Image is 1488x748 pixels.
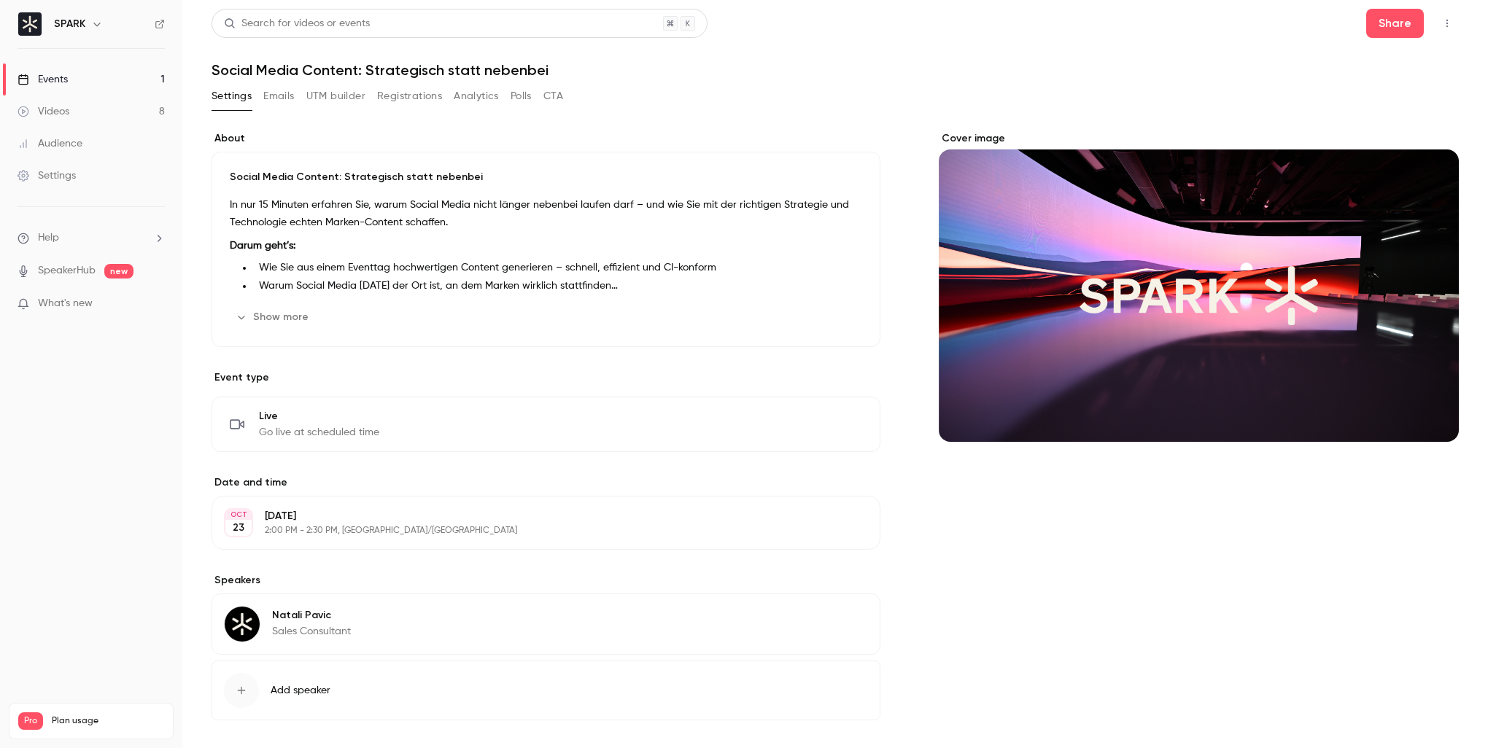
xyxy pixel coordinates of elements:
div: Natali PavicNatali PavicSales Consultant [212,593,880,655]
span: Pro [18,712,43,730]
li: help-dropdown-opener [18,230,165,246]
button: Show more [230,305,317,329]
label: Cover image [939,131,1459,146]
h6: SPARK [54,17,85,31]
span: What's new [38,296,93,311]
button: Registrations [377,85,442,108]
p: 23 [233,521,244,535]
p: 2:00 PM - 2:30 PM, [GEOGRAPHIC_DATA]/[GEOGRAPHIC_DATA] [265,525,803,537]
button: Analytics [454,85,499,108]
div: Events [18,72,68,87]
h1: Social Media Content: Strategisch statt nebenbei [212,61,1459,79]
p: Sales Consultant [272,624,351,639]
label: Speakers [212,573,880,588]
li: Warum Social Media [DATE] der Ort ist, an dem Marken wirklich stattfinden [253,278,862,294]
span: Live [259,409,379,424]
p: In nur 15 Minuten erfahren Sie, warum Social Media nicht länger nebenbei laufen darf – und wie Si... [230,196,862,231]
button: Add speaker [212,661,880,720]
div: Settings [18,168,76,183]
li: Wie Sie aus einem Eventtag hochwertigen Content generieren – schnell, effizient und CI-konform [253,260,862,276]
span: Go live at scheduled time [259,425,379,440]
span: Plan usage [52,715,164,727]
iframe: Noticeable Trigger [147,297,165,311]
button: Share [1366,9,1424,38]
button: Settings [212,85,252,108]
button: Emails [263,85,294,108]
label: Date and time [212,475,880,490]
p: Event type [212,370,880,385]
button: UTM builder [306,85,365,108]
img: SPARK [18,12,42,36]
span: new [104,264,133,278]
div: Audience [18,136,82,151]
div: Videos [18,104,69,119]
a: SpeakerHub [38,263,96,278]
button: CTA [543,85,563,108]
div: Search for videos or events [224,16,370,31]
label: About [212,131,880,146]
section: Cover image [939,131,1459,442]
p: Natali Pavic [272,608,351,623]
img: Natali Pavic [225,607,260,642]
p: [DATE] [265,509,803,523]
span: Help [38,230,59,246]
button: Polls [511,85,532,108]
span: Add speaker [271,683,330,698]
strong: Darum geht’s: [230,241,295,251]
div: OCT [225,510,252,520]
p: Social Media Content: Strategisch statt nebenbei [230,170,862,184]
